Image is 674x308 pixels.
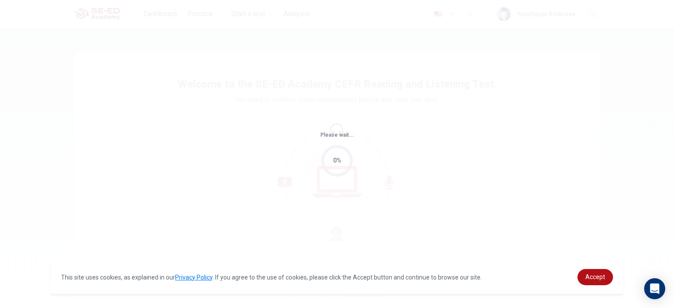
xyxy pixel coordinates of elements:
div: 0% [333,156,341,166]
a: dismiss cookie message [577,269,613,285]
div: Open Intercom Messenger [644,278,665,299]
div: cookieconsent [50,260,624,294]
span: Accept [585,273,605,280]
a: Privacy Policy [175,274,212,281]
span: This site uses cookies, as explained in our . If you agree to the use of cookies, please click th... [61,274,482,281]
span: Please wait... [320,132,354,138]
